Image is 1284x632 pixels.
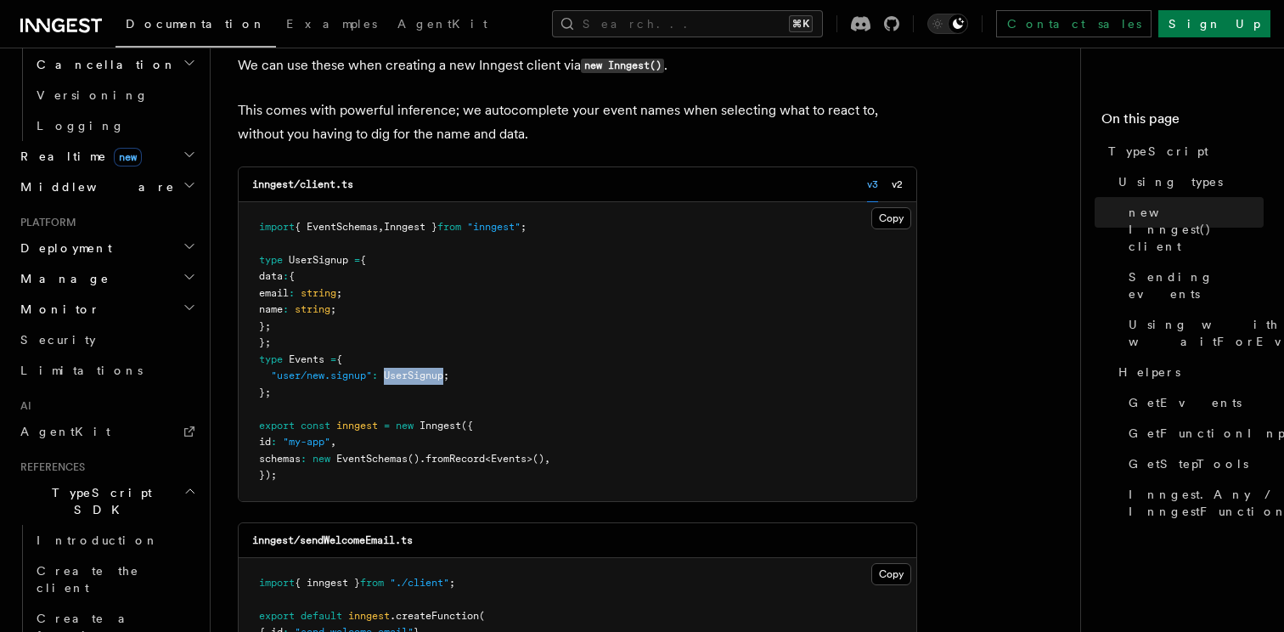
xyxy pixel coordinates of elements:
[259,469,277,481] span: });
[271,370,372,381] span: "user/new.signup"
[789,15,813,32] kbd: ⌘K
[301,610,342,622] span: default
[295,577,360,589] span: { inngest }
[871,563,911,585] button: Copy
[14,399,31,413] span: AI
[449,577,455,589] span: ;
[521,221,527,233] span: ;
[20,425,110,438] span: AgentKit
[360,254,366,266] span: {
[14,233,200,263] button: Deployment
[14,460,85,474] span: References
[259,336,271,348] span: };
[1122,387,1264,418] a: GetEvents
[286,17,377,31] span: Examples
[283,436,330,448] span: "my-app"
[1122,418,1264,449] a: GetFunctionInput
[301,420,330,432] span: const
[330,436,336,448] span: ,
[1158,10,1270,37] a: Sign Up
[289,254,348,266] span: UserSignup
[259,303,283,315] span: name
[30,525,200,556] a: Introduction
[467,221,521,233] span: "inngest"
[1122,262,1264,309] a: Sending events
[238,99,917,146] p: This comes with powerful inference; we autocomplete your event names when selecting what to react...
[354,254,360,266] span: =
[37,533,159,547] span: Introduction
[1129,455,1248,472] span: GetStepTools
[420,420,461,432] span: Inngest
[14,172,200,202] button: Middleware
[238,54,917,78] p: We can use these when creating a new Inngest client via .
[1122,309,1264,357] a: Using with waitForEvent
[390,577,449,589] span: "./client"
[289,270,295,282] span: {
[384,221,437,233] span: Inngest }
[14,294,200,324] button: Monitor
[295,303,330,315] span: string
[1122,479,1264,527] a: Inngest.Any / InngestFunction.Any
[420,453,485,465] span: .fromRecord
[252,178,353,190] code: inngest/client.ts
[259,577,295,589] span: import
[30,49,200,80] button: Cancellation
[927,14,968,34] button: Toggle dark mode
[461,420,473,432] span: ({
[408,453,420,465] span: ()
[37,88,149,102] span: Versioning
[115,5,276,48] a: Documentation
[1129,394,1242,411] span: GetEvents
[259,287,289,299] span: email
[1101,136,1264,166] a: TypeScript
[871,207,911,229] button: Copy
[867,167,878,202] button: v3
[485,453,491,465] span: <
[301,287,336,299] span: string
[437,221,461,233] span: from
[372,370,378,381] span: :
[387,5,498,46] a: AgentKit
[336,353,342,365] span: {
[378,221,384,233] span: ,
[14,355,200,386] a: Limitations
[1122,449,1264,479] a: GetStepTools
[1112,357,1264,387] a: Helpers
[1108,143,1208,160] span: TypeScript
[479,610,485,622] span: (
[544,453,550,465] span: ,
[283,270,289,282] span: :
[37,119,125,133] span: Logging
[336,287,342,299] span: ;
[37,564,139,595] span: Create the client
[336,420,378,432] span: inngest
[30,556,200,603] a: Create the client
[892,167,903,202] button: v2
[491,453,527,465] span: Events
[336,453,408,465] span: EventSchemas
[397,17,487,31] span: AgentKit
[384,420,390,432] span: =
[443,370,449,381] span: ;
[259,610,295,622] span: export
[114,148,142,166] span: new
[14,141,200,172] button: Realtimenew
[14,240,112,257] span: Deployment
[289,287,295,299] span: :
[996,10,1152,37] a: Contact sales
[20,364,143,377] span: Limitations
[259,436,271,448] span: id
[283,303,289,315] span: :
[390,610,479,622] span: .createFunction
[14,263,200,294] button: Manage
[30,110,200,141] a: Logging
[527,453,544,465] span: >()
[1112,166,1264,197] a: Using types
[259,254,283,266] span: type
[1129,268,1264,302] span: Sending events
[1122,197,1264,262] a: new Inngest() client
[30,56,177,73] span: Cancellation
[14,484,183,518] span: TypeScript SDK
[252,534,413,546] code: inngest/sendWelcomeEmail.ts
[1118,364,1180,381] span: Helpers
